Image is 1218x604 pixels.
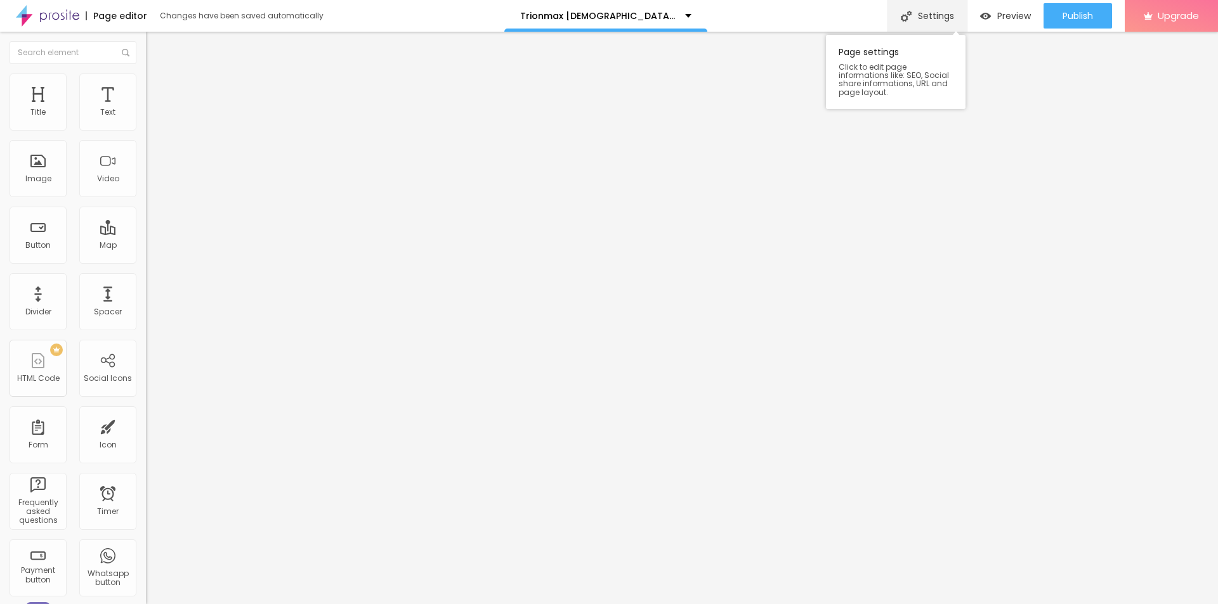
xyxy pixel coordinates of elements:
div: Spacer [94,307,122,316]
span: Click to edit page informations like: SEO, Social share informations, URL and page layout. [839,63,953,96]
div: Map [100,241,117,250]
img: Icone [122,49,129,56]
img: Icone [901,11,912,22]
p: Trionmax [DEMOGRAPHIC_DATA][MEDICAL_DATA] Reviews 2025 [520,11,676,20]
div: Icon [100,440,117,449]
span: Publish [1063,11,1093,21]
div: Video [97,174,119,183]
iframe: Editor [146,32,1218,604]
div: Payment button [13,566,63,584]
div: Text [100,108,115,117]
div: Whatsapp button [82,569,133,588]
img: view-1.svg [980,11,991,22]
div: Form [29,440,48,449]
div: Title [30,108,46,117]
input: Search element [10,41,136,64]
div: Timer [97,507,119,516]
div: HTML Code [17,374,60,383]
div: Page editor [86,11,147,20]
div: Button [25,241,51,250]
span: Preview [997,11,1031,21]
button: Preview [967,3,1044,29]
div: Social Icons [84,374,132,383]
div: Frequently asked questions [13,498,63,525]
div: Image [25,174,51,183]
button: Publish [1044,3,1112,29]
span: Upgrade [1158,10,1199,21]
div: Page settings [826,35,966,109]
div: Divider [25,307,51,316]
div: Changes have been saved automatically [160,12,324,20]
